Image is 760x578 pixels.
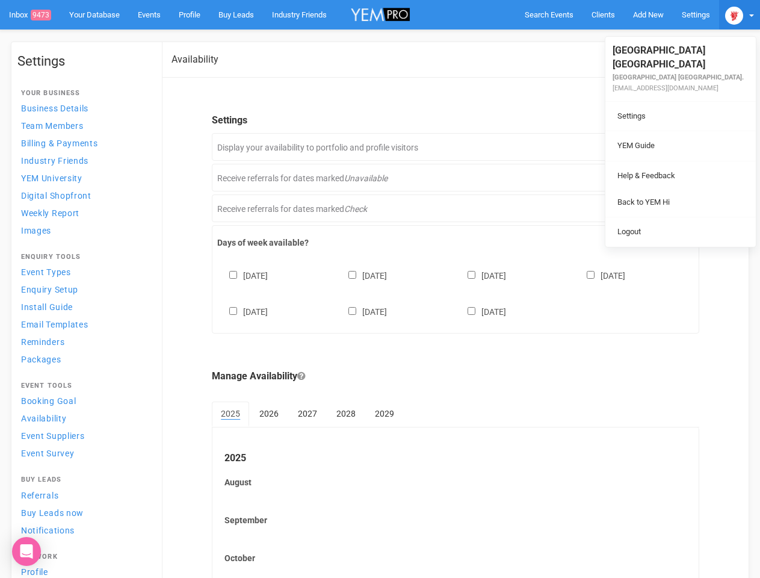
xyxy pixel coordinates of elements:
div: Open Intercom Messenger [12,537,41,566]
span: Search Events [525,10,573,19]
span: Weekly Report [21,208,79,218]
label: [DATE] [456,269,506,282]
h2: Availability [171,54,218,65]
label: [DATE] [217,269,268,282]
span: Billing & Payments [21,138,98,148]
span: Event Suppliers [21,431,85,441]
a: Notifications [17,522,150,538]
a: Reminders [17,334,150,350]
a: 2027 [289,402,326,426]
a: Buy Leads now [17,505,150,521]
div: Display your availability to portfolio and profile visitors [212,133,699,161]
span: Reminders [21,337,64,347]
div: Receive referrals for dates marked [212,194,699,222]
a: YEM Guide [608,134,753,158]
span: Clients [592,10,615,19]
a: Back to YEM Hi [608,191,753,214]
span: Packages [21,355,61,364]
a: Team Members [17,117,150,134]
span: Notifications [21,526,75,535]
input: [DATE] [348,271,356,279]
input: [DATE] [229,307,237,315]
span: Email Templates [21,320,88,329]
a: Event Suppliers [17,427,150,444]
label: September [224,514,687,526]
h4: Buy Leads [21,476,146,483]
h1: Settings [17,54,150,69]
label: [DATE] [336,305,387,318]
a: Referrals [17,487,150,503]
label: [DATE] [217,305,268,318]
span: 9473 [31,10,51,20]
label: Days of week available? [217,237,694,249]
a: 2029 [366,402,403,426]
a: 2026 [250,402,288,426]
a: Enquiry Setup [17,281,150,297]
small: [GEOGRAPHIC_DATA] [GEOGRAPHIC_DATA]. [613,73,744,81]
span: Event Types [21,267,71,277]
input: [DATE] [229,271,237,279]
label: October [224,552,687,564]
a: Email Templates [17,316,150,332]
em: Check [344,204,367,214]
a: Event Survey [17,445,150,461]
input: [DATE] [468,307,475,315]
span: Availability [21,414,66,423]
a: Digital Shopfront [17,187,150,204]
a: Business Details [17,100,150,116]
label: [DATE] [336,269,387,282]
a: Help & Feedback [608,164,753,188]
legend: Manage Availability [212,370,699,384]
em: Unavailable [344,173,388,183]
span: Team Members [21,121,83,131]
label: [DATE] [456,305,506,318]
h4: Your Business [21,90,146,97]
span: YEM University [21,173,82,183]
input: [DATE] [468,271,475,279]
legend: Settings [212,114,699,128]
h4: Enquiry Tools [21,253,146,261]
span: Images [21,226,51,235]
h4: Network [21,553,146,561]
span: Enquiry Setup [21,285,78,294]
label: [DATE] [575,269,625,282]
input: [DATE] [348,307,356,315]
a: Weekly Report [17,205,150,221]
a: 2028 [327,402,365,426]
a: 2025 [212,402,249,427]
small: [EMAIL_ADDRESS][DOMAIN_NAME] [613,84,718,92]
a: Images [17,222,150,238]
a: Industry Friends [17,152,150,169]
span: Install Guide [21,302,73,312]
span: Event Survey [21,449,74,458]
a: Availability [17,410,150,426]
a: YEM University [17,170,150,186]
h4: Event Tools [21,382,146,390]
a: Event Types [17,264,150,280]
span: [GEOGRAPHIC_DATA] [GEOGRAPHIC_DATA] [613,45,705,70]
span: Digital Shopfront [21,191,91,200]
a: Billing & Payments [17,135,150,151]
input: [DATE] [587,271,595,279]
img: open-uri20250107-2-1pbi2ie [725,7,743,25]
a: Logout [608,220,753,244]
a: Settings [608,105,753,128]
a: Booking Goal [17,393,150,409]
label: August [224,476,687,488]
span: Booking Goal [21,396,76,406]
legend: 2025 [224,452,687,465]
span: Business Details [21,104,88,113]
span: Add New [633,10,664,19]
a: Packages [17,351,150,367]
div: Receive referrals for dates marked [212,164,699,191]
a: Install Guide [17,299,150,315]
